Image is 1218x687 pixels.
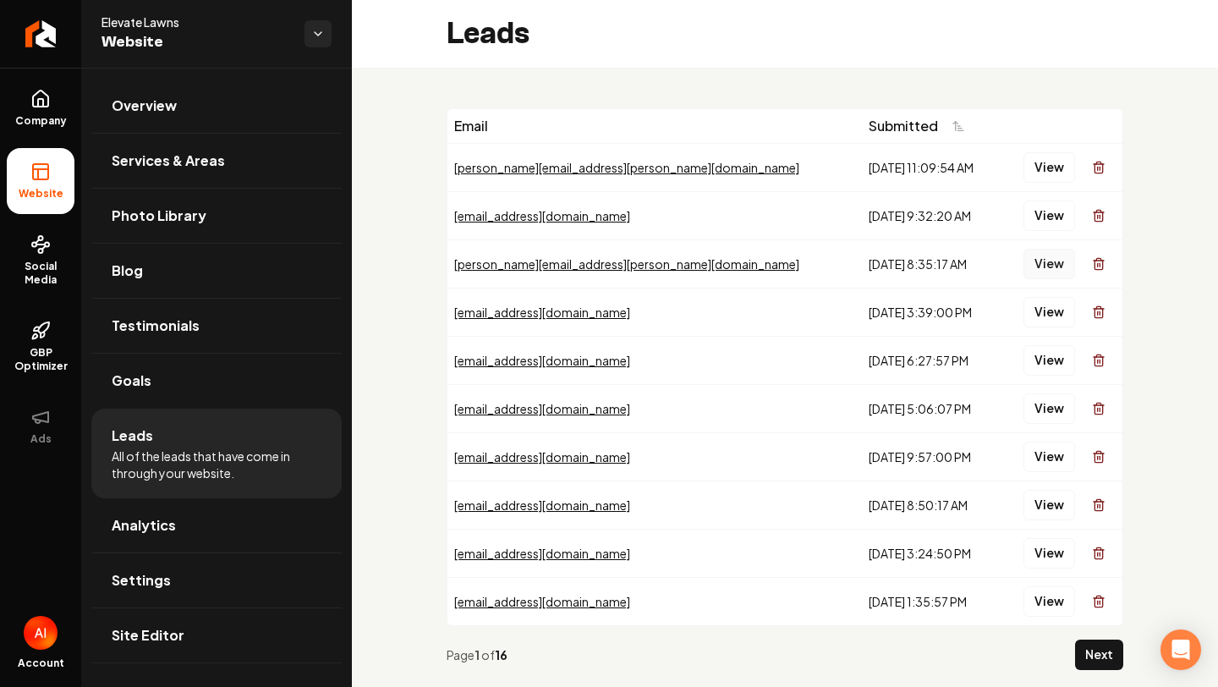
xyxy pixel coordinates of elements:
[112,570,171,591] span: Settings
[1023,297,1075,327] button: View
[112,96,177,116] span: Overview
[112,371,151,391] span: Goals
[454,207,855,224] div: [EMAIL_ADDRESS][DOMAIN_NAME]
[869,497,994,514] div: [DATE] 8:50:17 AM
[91,498,342,552] a: Analytics
[24,616,58,650] button: Open user button
[7,75,74,141] a: Company
[454,448,855,465] div: [EMAIL_ADDRESS][DOMAIN_NAME]
[454,352,855,369] div: [EMAIL_ADDRESS][DOMAIN_NAME]
[454,593,855,610] div: [EMAIL_ADDRESS][DOMAIN_NAME]
[869,352,994,369] div: [DATE] 6:27:57 PM
[869,116,938,136] span: Submitted
[1023,152,1075,183] button: View
[454,159,855,176] div: [PERSON_NAME][EMAIL_ADDRESS][PERSON_NAME][DOMAIN_NAME]
[7,393,74,459] button: Ads
[91,244,342,298] a: Blog
[91,608,342,662] a: Site Editor
[1160,629,1201,670] div: Open Intercom Messenger
[25,20,57,47] img: Rebolt Logo
[869,545,994,562] div: [DATE] 3:24:50 PM
[495,647,507,662] strong: 16
[7,307,74,387] a: GBP Optimizer
[1023,249,1075,279] button: View
[454,304,855,321] div: [EMAIL_ADDRESS][DOMAIN_NAME]
[447,17,529,51] h2: Leads
[454,400,855,417] div: [EMAIL_ADDRESS][DOMAIN_NAME]
[24,432,58,446] span: Ads
[1023,442,1075,472] button: View
[869,304,994,321] div: [DATE] 3:39:00 PM
[101,14,291,30] span: Elevate Lawns
[112,206,206,226] span: Photo Library
[1075,640,1123,670] button: Next
[1023,538,1075,569] button: View
[91,299,342,353] a: Testimonials
[454,256,855,272] div: [PERSON_NAME][EMAIL_ADDRESS][PERSON_NAME][DOMAIN_NAME]
[24,616,58,650] img: Abdi Ismael
[1023,345,1075,376] button: View
[7,346,74,373] span: GBP Optimizer
[1023,201,1075,231] button: View
[1023,393,1075,424] button: View
[112,261,143,281] span: Blog
[475,647,481,662] strong: 1
[112,316,200,336] span: Testimonials
[112,151,225,171] span: Services & Areas
[101,30,291,54] span: Website
[91,553,342,607] a: Settings
[454,545,855,562] div: [EMAIL_ADDRESS][DOMAIN_NAME]
[7,260,74,287] span: Social Media
[91,354,342,408] a: Goals
[91,79,342,133] a: Overview
[112,625,184,646] span: Site Editor
[1023,490,1075,520] button: View
[8,114,74,128] span: Company
[869,593,994,610] div: [DATE] 1:35:57 PM
[1023,586,1075,617] button: View
[7,221,74,300] a: Social Media
[869,400,994,417] div: [DATE] 5:06:07 PM
[481,647,495,662] span: of
[869,207,994,224] div: [DATE] 9:32:20 AM
[112,448,321,481] span: All of the leads that have come in through your website.
[869,159,994,176] div: [DATE] 11:09:54 AM
[869,256,994,272] div: [DATE] 8:35:17 AM
[18,657,64,670] span: Account
[869,111,975,141] button: Submitted
[454,497,855,514] div: [EMAIL_ADDRESS][DOMAIN_NAME]
[91,189,342,243] a: Photo Library
[454,116,855,136] div: Email
[112,515,176,536] span: Analytics
[12,187,70,201] span: Website
[447,647,475,662] span: Page
[869,448,994,465] div: [DATE] 9:57:00 PM
[91,134,342,188] a: Services & Areas
[112,426,153,446] span: Leads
